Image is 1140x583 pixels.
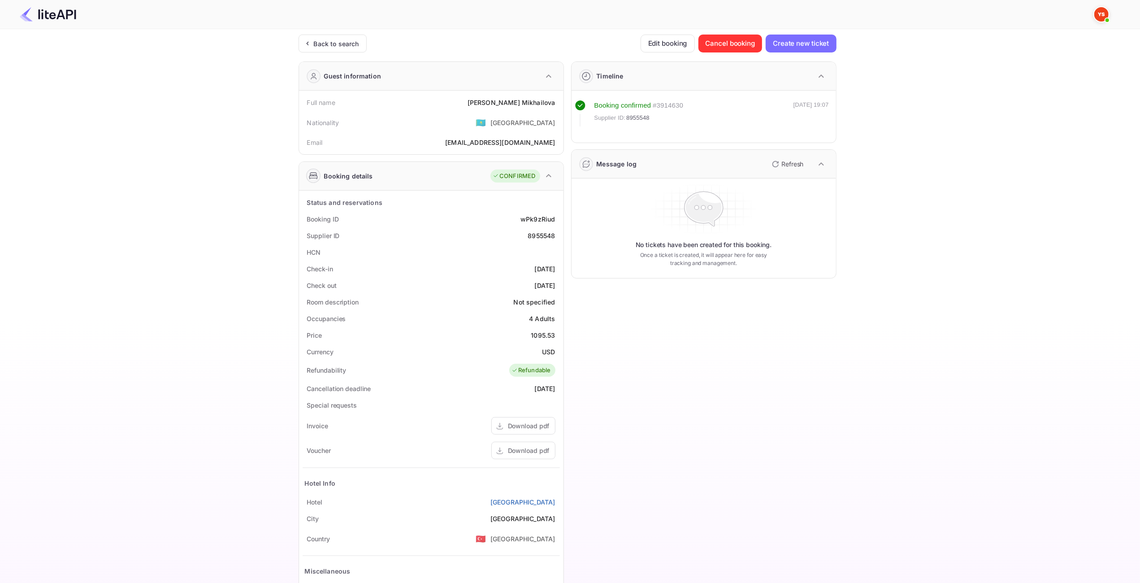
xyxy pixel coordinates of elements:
[307,400,357,410] div: Special requests
[641,35,695,52] button: Edit booking
[490,497,555,507] a: [GEOGRAPHIC_DATA]
[1094,7,1109,22] img: Yandex Support
[307,248,321,257] div: HCN
[324,171,373,181] div: Booking details
[636,240,772,249] p: No tickets have been created for this booking.
[597,71,624,81] div: Timeline
[535,281,555,290] div: [DATE]
[594,113,626,122] span: Supplier ID:
[782,159,804,169] p: Refresh
[508,446,550,455] div: Download pdf
[476,114,486,131] span: United States
[314,39,359,48] div: Back to search
[698,35,763,52] button: Cancel booking
[490,514,555,523] div: [GEOGRAPHIC_DATA]
[20,7,76,22] img: LiteAPI Logo
[307,98,335,107] div: Full name
[514,297,555,307] div: Not specified
[542,347,555,357] div: USD
[307,231,340,240] div: Supplier ID
[511,366,551,375] div: Refundable
[535,264,555,274] div: [DATE]
[307,138,323,147] div: Email
[307,446,331,455] div: Voucher
[324,71,381,81] div: Guest information
[535,384,555,393] div: [DATE]
[307,421,328,431] div: Invoice
[653,100,683,111] div: # 3914630
[305,479,336,488] div: Hotel Info
[493,172,535,181] div: CONFIRMED
[307,534,330,544] div: Country
[476,531,486,547] span: United States
[307,365,347,375] div: Refundability
[528,231,555,240] div: 8955548
[597,159,637,169] div: Message log
[307,497,323,507] div: Hotel
[307,281,337,290] div: Check out
[445,138,555,147] div: [EMAIL_ADDRESS][DOMAIN_NAME]
[307,314,346,323] div: Occupancies
[633,251,775,267] p: Once a ticket is created, it will appear here for easy tracking and management.
[490,534,555,544] div: [GEOGRAPHIC_DATA]
[307,384,371,393] div: Cancellation deadline
[766,35,836,52] button: Create new ticket
[307,118,339,127] div: Nationality
[307,514,319,523] div: City
[508,421,550,431] div: Download pdf
[520,214,555,224] div: wPk9zRiud
[490,118,555,127] div: [GEOGRAPHIC_DATA]
[307,264,333,274] div: Check-in
[307,347,334,357] div: Currency
[305,566,351,576] div: Miscellaneous
[307,297,359,307] div: Room description
[594,100,651,111] div: Booking confirmed
[468,98,555,107] div: [PERSON_NAME] Mikhailova
[626,113,650,122] span: 8955548
[767,157,807,171] button: Refresh
[307,198,382,207] div: Status and reservations
[793,100,829,126] div: [DATE] 19:07
[529,314,555,323] div: 4 Adults
[307,331,322,340] div: Price
[531,331,555,340] div: 1095.53
[307,214,339,224] div: Booking ID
